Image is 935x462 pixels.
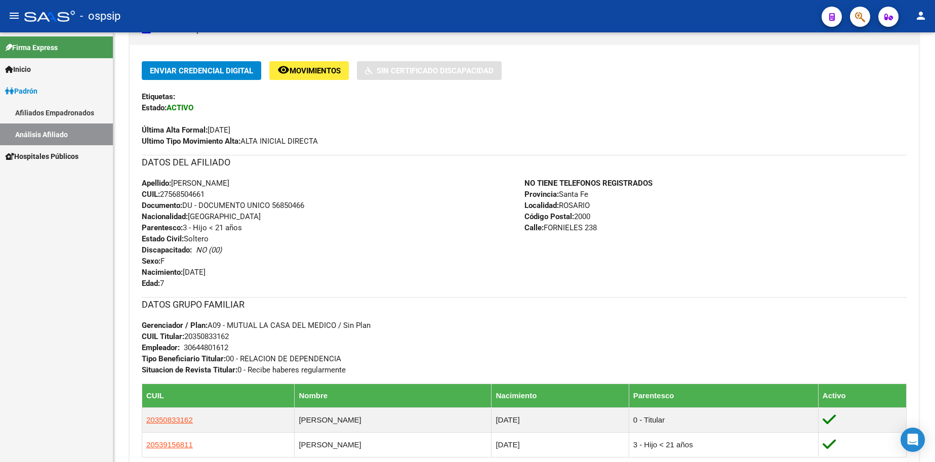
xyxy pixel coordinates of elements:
[901,428,925,452] div: Open Intercom Messenger
[492,384,629,407] th: Nacimiento
[277,64,290,76] mat-icon: remove_red_eye
[8,10,20,22] mat-icon: menu
[357,61,502,80] button: Sin Certificado Discapacidad
[492,432,629,457] td: [DATE]
[142,234,209,243] span: Soltero
[5,86,37,97] span: Padrón
[142,354,341,363] span: 00 - RELACION DE DEPENDENCIA
[142,92,175,101] strong: Etiquetas:
[5,42,58,53] span: Firma Express
[184,342,228,353] div: 30644801612
[818,384,906,407] th: Activo
[524,212,590,221] span: 2000
[142,268,206,277] span: [DATE]
[5,151,78,162] span: Hospitales Públicos
[196,245,222,255] i: NO (00)
[142,257,160,266] strong: Sexo:
[629,432,818,457] td: 3 - Hijo < 21 años
[142,365,237,374] strong: Situacion de Revista Titular:
[142,354,226,363] strong: Tipo Beneficiario Titular:
[295,384,492,407] th: Nombre
[377,66,494,75] span: Sin Certificado Discapacidad
[524,190,559,199] strong: Provincia:
[142,234,184,243] strong: Estado Civil:
[142,321,371,330] span: A09 - MUTUAL LA CASA DEL MEDICO / Sin Plan
[142,343,180,352] strong: Empleador:
[142,103,167,112] strong: Estado:
[142,179,229,188] span: [PERSON_NAME]
[290,66,341,75] span: Movimientos
[142,212,261,221] span: [GEOGRAPHIC_DATA]
[142,245,192,255] strong: Discapacitado:
[142,190,160,199] strong: CUIL:
[5,64,31,75] span: Inicio
[146,440,193,449] span: 20539156811
[295,432,492,457] td: [PERSON_NAME]
[142,125,230,135] span: [DATE]
[142,321,208,330] strong: Gerenciador / Plan:
[142,137,318,146] span: ALTA INICIAL DIRECTA
[524,201,559,210] strong: Localidad:
[150,66,253,75] span: Enviar Credencial Digital
[142,137,240,146] strong: Ultimo Tipo Movimiento Alta:
[142,61,261,80] button: Enviar Credencial Digital
[142,279,160,288] strong: Edad:
[524,179,653,188] strong: NO TIENE TELEFONOS REGISTRADOS
[80,5,120,27] span: - ospsip
[524,223,597,232] span: FORNIELES 238
[142,332,184,341] strong: CUIL Titular:
[142,268,183,277] strong: Nacimiento:
[167,103,193,112] strong: ACTIVO
[269,61,349,80] button: Movimientos
[142,212,188,221] strong: Nacionalidad:
[629,384,818,407] th: Parentesco
[142,179,171,188] strong: Apellido:
[629,407,818,432] td: 0 - Titular
[524,212,574,221] strong: Código Postal:
[492,407,629,432] td: [DATE]
[295,407,492,432] td: [PERSON_NAME]
[142,332,229,341] span: 20350833162
[142,201,304,210] span: DU - DOCUMENTO UNICO 56850466
[142,190,205,199] span: 27568504661
[142,223,183,232] strong: Parentesco:
[142,279,164,288] span: 7
[142,257,165,266] span: F
[524,223,544,232] strong: Calle:
[915,10,927,22] mat-icon: person
[142,155,907,170] h3: DATOS DEL AFILIADO
[142,201,182,210] strong: Documento:
[142,384,295,407] th: CUIL
[142,298,907,312] h3: DATOS GRUPO FAMILIAR
[524,201,590,210] span: ROSARIO
[142,223,242,232] span: 3 - Hijo < 21 años
[142,125,208,135] strong: Última Alta Formal:
[142,365,346,374] span: 0 - Recibe haberes regularmente
[146,415,193,424] span: 20350833162
[524,190,588,199] span: Santa Fe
